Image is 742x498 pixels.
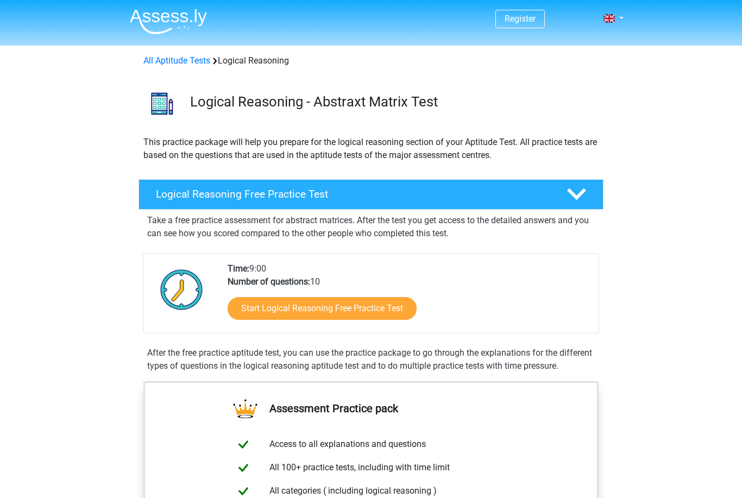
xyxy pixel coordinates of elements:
[228,276,310,287] b: Number of questions:
[143,136,599,162] p: This practice package will help you prepare for the logical reasoning section of your Aptitude Te...
[190,93,595,110] h3: Logical Reasoning - Abstraxt Matrix Test
[139,54,603,67] div: Logical Reasoning
[505,14,536,24] a: Register
[139,80,185,127] img: logical reasoning
[130,9,207,34] img: Assessly
[143,55,210,66] a: All Aptitude Tests
[154,262,209,317] img: Clock
[147,214,595,240] p: Take a free practice assessment for abstract matrices. After the test you get access to the detai...
[134,179,608,210] a: Logical Reasoning Free Practice Test
[228,263,249,274] b: Time:
[219,262,598,333] div: 9:00 10
[228,297,417,320] a: Start Logical Reasoning Free Practice Test
[143,346,599,373] div: After the free practice aptitude test, you can use the practice package to go through the explana...
[156,188,549,200] h4: Logical Reasoning Free Practice Test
